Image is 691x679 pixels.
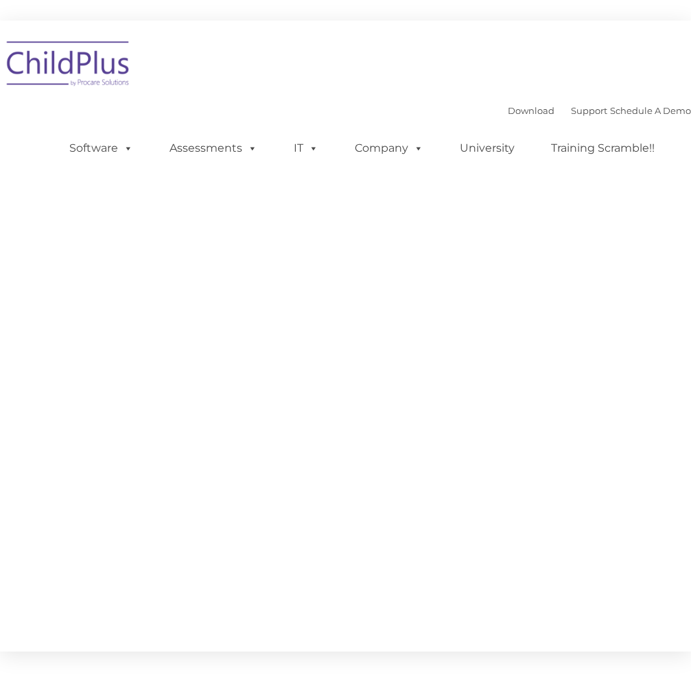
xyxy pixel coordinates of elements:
[571,105,607,116] a: Support
[56,135,147,162] a: Software
[508,105,554,116] a: Download
[610,105,691,116] a: Schedule A Demo
[156,135,271,162] a: Assessments
[446,135,528,162] a: University
[508,105,691,116] font: |
[537,135,668,162] a: Training Scramble!!
[280,135,332,162] a: IT
[341,135,437,162] a: Company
